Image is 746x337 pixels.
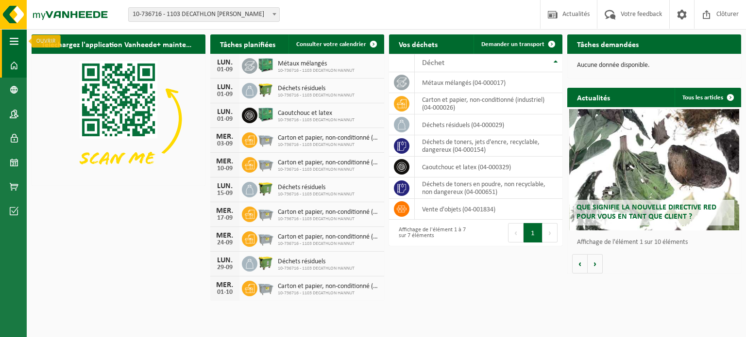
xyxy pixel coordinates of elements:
[257,81,274,98] img: WB-1100-HPE-GN-50
[278,258,355,266] span: Déchets résiduels
[210,34,285,53] h2: Tâches planifiées
[257,131,274,147] img: WB-2500-GAL-GY-04
[257,205,274,222] img: WB-2500-GAL-GY-04
[389,34,447,53] h2: Vos déchets
[278,159,379,167] span: Carton et papier, non-conditionné (industriel)
[415,72,563,93] td: métaux mélangés (04-000017)
[415,114,563,135] td: déchets résiduels (04-000029)
[278,241,379,247] span: 10-736716 - 1103 DECATHLON HANNUT
[415,177,563,199] td: déchets de toners en poudre, non recyclable, non dangereux (04-000651)
[415,93,563,114] td: carton et papier, non-conditionné (industriel) (04-000026)
[278,233,379,241] span: Carton et papier, non-conditionné (industriel)
[394,222,471,243] div: Affichage de l'élément 1 à 7 sur 7 éléments
[215,83,235,91] div: LUN.
[215,133,235,141] div: MER.
[588,254,603,273] button: Volgende
[577,239,736,246] p: Affichage de l'élément 1 sur 10 éléments
[32,54,205,184] img: Download de VHEPlus App
[577,62,731,69] p: Aucune donnée disponible.
[415,157,563,177] td: caoutchouc et latex (04-000329)
[278,192,355,197] span: 10-736716 - 1103 DECATHLON HANNUT
[257,180,274,197] img: WB-1100-HPE-GN-50
[215,264,235,271] div: 29-09
[257,57,274,73] img: PB-HB-1400-HPE-GN-01
[415,199,563,220] td: vente d'objets (04-001834)
[215,257,235,264] div: LUN.
[508,223,524,242] button: Previous
[257,230,274,246] img: WB-2500-GAL-GY-04
[524,223,543,242] button: 1
[278,266,355,272] span: 10-736716 - 1103 DECATHLON HANNUT
[128,7,280,22] span: 10-736716 - 1103 DECATHLON HANNUT - HANNUT
[215,91,235,98] div: 01-09
[481,41,544,48] span: Demander un transport
[576,204,716,221] span: Que signifie la nouvelle directive RED pour vous en tant que client ?
[567,88,620,107] h2: Actualités
[278,209,379,216] span: Carton et papier, non-conditionné (industriel)
[257,255,274,271] img: WB-1100-HPE-GN-50
[257,156,274,172] img: WB-2500-GAL-GY-04
[215,158,235,165] div: MER.
[278,216,379,222] span: 10-736716 - 1103 DECATHLON HANNUT
[215,215,235,222] div: 17-09
[215,289,235,296] div: 01-10
[215,281,235,289] div: MER.
[215,108,235,116] div: LUN.
[215,240,235,246] div: 24-09
[572,254,588,273] button: Vorige
[278,93,355,98] span: 10-736716 - 1103 DECATHLON HANNUT
[278,134,379,142] span: Carton et papier, non-conditionné (industriel)
[296,41,366,48] span: Consulter votre calendrier
[257,279,274,296] img: WB-2500-GAL-GY-04
[215,59,235,66] div: LUN.
[215,182,235,190] div: LUN.
[215,165,235,172] div: 10-09
[278,167,379,173] span: 10-736716 - 1103 DECATHLON HANNUT
[543,223,558,242] button: Next
[278,110,355,117] span: Caoutchouc et latex
[422,59,444,67] span: Déchet
[257,106,274,123] img: PB-HB-1400-HPE-GN-01
[32,34,205,53] h2: Téléchargez l'application Vanheede+ maintenant!
[215,141,235,147] div: 03-09
[278,60,355,68] span: Métaux mélangés
[474,34,561,54] a: Demander un transport
[278,184,355,192] span: Déchets résiduels
[278,85,355,93] span: Déchets résiduels
[567,34,648,53] h2: Tâches demandées
[215,116,235,123] div: 01-09
[215,190,235,197] div: 15-09
[215,207,235,215] div: MER.
[215,232,235,240] div: MER.
[129,8,279,21] span: 10-736716 - 1103 DECATHLON HANNUT - HANNUT
[569,109,740,230] a: Que signifie la nouvelle directive RED pour vous en tant que client ?
[415,135,563,157] td: déchets de toners, jets d'encre, recyclable, dangereux (04-000154)
[215,66,235,73] div: 01-09
[278,283,379,290] span: Carton et papier, non-conditionné (industriel)
[278,68,355,74] span: 10-736716 - 1103 DECATHLON HANNUT
[278,117,355,123] span: 10-736716 - 1103 DECATHLON HANNUT
[675,88,740,107] a: Tous les articles
[278,290,379,296] span: 10-736716 - 1103 DECATHLON HANNUT
[288,34,383,54] a: Consulter votre calendrier
[278,142,379,148] span: 10-736716 - 1103 DECATHLON HANNUT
